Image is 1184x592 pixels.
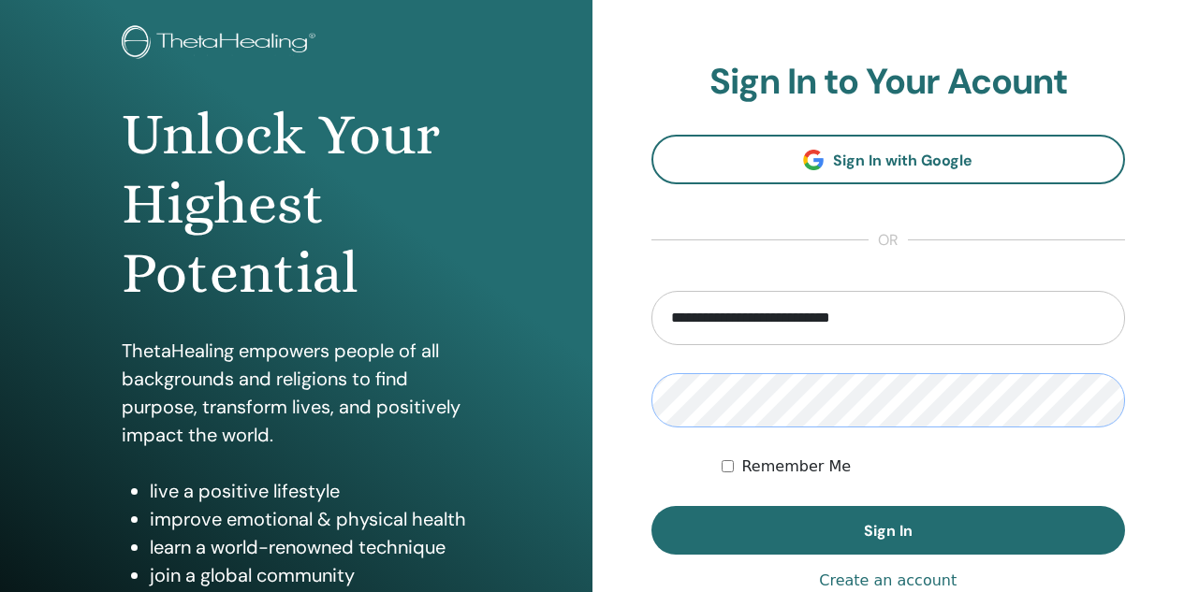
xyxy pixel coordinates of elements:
[651,135,1126,184] a: Sign In with Google
[150,561,470,589] li: join a global community
[741,455,851,478] label: Remember Me
[864,521,913,541] span: Sign In
[150,505,470,533] li: improve emotional & physical health
[819,570,957,592] a: Create an account
[651,61,1126,104] h2: Sign In to Your Acount
[722,455,1125,478] div: Keep me authenticated indefinitely or until I manually logout
[869,229,908,252] span: or
[122,100,470,309] h1: Unlock Your Highest Potential
[150,533,470,561] li: learn a world-renowned technique
[833,151,972,170] span: Sign In with Google
[122,337,470,449] p: ThetaHealing empowers people of all backgrounds and religions to find purpose, transform lives, a...
[651,506,1126,555] button: Sign In
[150,477,470,505] li: live a positive lifestyle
